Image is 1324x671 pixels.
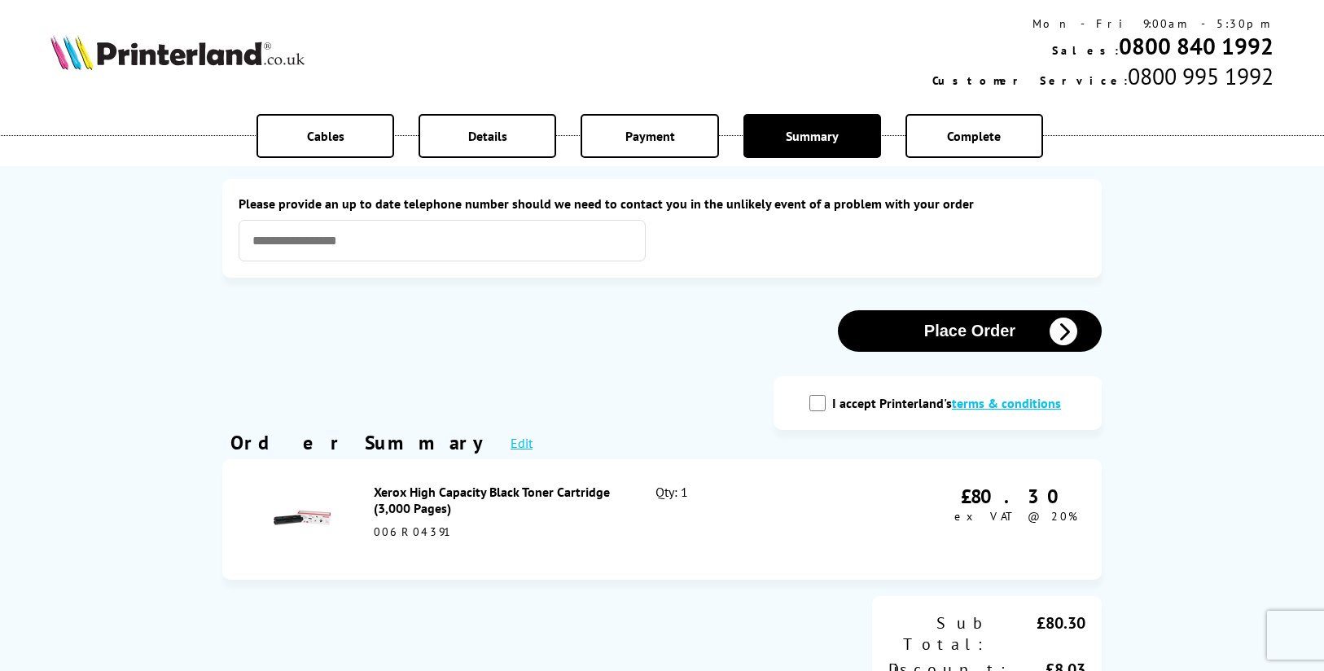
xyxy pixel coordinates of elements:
[374,484,620,516] div: Xerox High Capacity Black Toner Cartridge (3,000 Pages)
[987,612,1085,655] div: £80.30
[1052,43,1119,58] span: Sales:
[307,128,344,144] span: Cables
[50,34,305,70] img: Printerland Logo
[230,430,494,455] div: Order Summary
[625,128,675,144] span: Payment
[468,128,507,144] span: Details
[786,128,839,144] span: Summary
[374,524,620,539] div: 006R04391
[888,612,987,655] div: Sub Total:
[274,489,331,546] img: Xerox High Capacity Black Toner Cartridge (3,000 Pages)
[932,16,1274,31] div: Mon - Fri 9:00am - 5:30pm
[932,73,1128,88] span: Customer Service:
[952,395,1061,411] a: modal_tc
[1119,31,1274,61] a: 0800 840 1992
[655,484,824,555] div: Qty: 1
[511,435,533,451] a: Edit
[239,195,1085,212] label: Please provide an up to date telephone number should we need to contact you in the unlikely event...
[954,509,1077,524] span: ex VAT @ 20%
[947,128,1001,144] span: Complete
[832,395,1069,411] label: I accept Printerland's
[1128,61,1274,91] span: 0800 995 1992
[838,310,1102,352] button: Place Order
[954,484,1077,509] div: £80.30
